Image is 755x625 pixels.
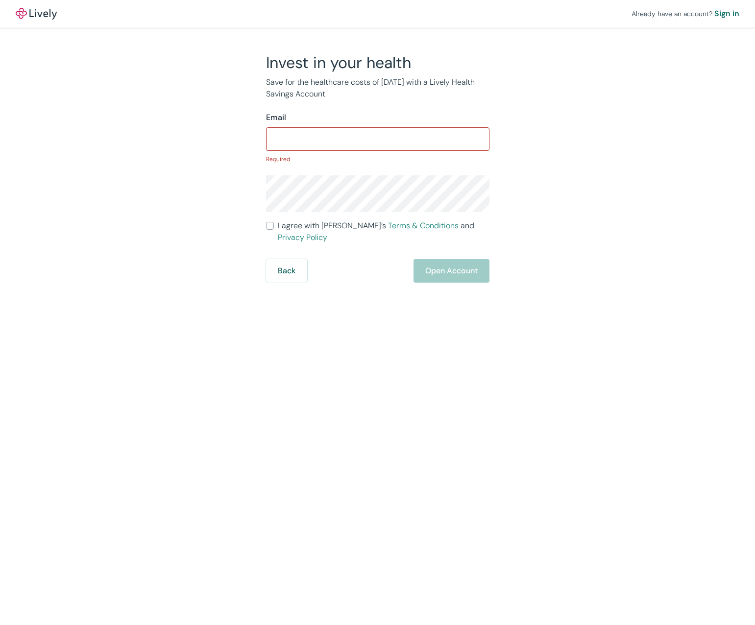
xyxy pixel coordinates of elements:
a: Privacy Policy [278,232,327,242]
label: Email [266,112,286,123]
span: I agree with [PERSON_NAME]’s and [278,220,489,243]
a: LivelyLively [16,8,57,20]
button: Back [266,259,307,283]
p: Save for the healthcare costs of [DATE] with a Lively Health Savings Account [266,76,489,100]
h2: Invest in your health [266,53,489,72]
img: Lively [16,8,57,20]
a: Sign in [714,8,739,20]
p: Required [266,155,489,164]
div: Already have an account? [632,8,739,20]
a: Terms & Conditions [388,220,459,231]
